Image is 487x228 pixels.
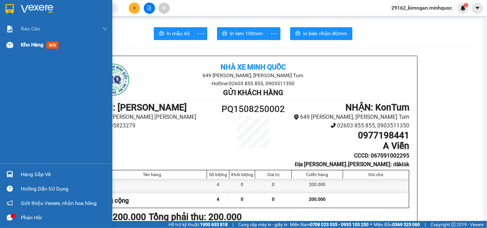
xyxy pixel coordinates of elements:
[195,27,207,40] button: more
[292,130,409,141] h1: 0977198441
[47,42,58,49] span: mới
[346,102,410,113] b: NHẬN : KonTum
[169,221,228,228] span: Hỗ trợ kỹ thuật:
[257,172,290,177] div: Giá trị
[149,79,357,87] li: Hotline: 02603 855 855, 0903511350
[255,179,292,193] div: 0
[303,29,347,37] span: In biên nhận 80mm
[393,222,420,227] strong: 0369 525 060
[451,222,456,227] span: copyright
[292,121,409,130] li: 02603 855 855, 0903511350
[425,221,426,228] span: |
[97,102,187,113] b: GỬI : [PERSON_NAME]
[272,197,275,202] span: 0
[147,6,152,10] span: file-add
[268,27,281,40] button: more
[292,179,343,193] div: 200.000
[294,114,299,120] span: environment
[159,3,170,14] button: aim
[6,26,13,32] img: solution-icon
[97,212,146,222] b: CC : 200.000
[162,6,166,10] span: aim
[21,213,108,223] div: Phản hồi
[7,186,13,192] span: question-circle
[97,113,214,121] li: 32 [PERSON_NAME] [PERSON_NAME]
[354,152,410,159] b: CCCD : 067091002295
[195,30,207,38] span: more
[472,3,483,14] button: caret-down
[154,27,195,40] button: printerIn mẫu A5
[295,31,300,37] span: printer
[60,24,268,32] li: Hotline: 02603 855 855, 0903511350
[290,27,352,40] button: printerIn biên nhận 80mm
[21,25,40,33] span: Báo cáo
[8,8,40,40] img: logo.jpg
[464,3,468,7] sup: 1
[98,179,207,193] div: tg
[309,197,326,202] span: 200.000
[200,222,228,227] strong: 1900 633 818
[7,200,13,206] span: notification
[97,64,129,96] img: logo.jpg
[6,171,13,178] img: warehouse-icon
[99,197,129,204] span: Tổng cộng
[475,5,481,11] span: caret-down
[465,3,467,7] span: 1
[292,113,409,121] li: 649 [PERSON_NAME], [PERSON_NAME] Tum
[230,29,263,37] span: In tem 100mm
[310,222,369,227] strong: 0708 023 035 - 0935 103 250
[99,172,205,177] div: Tên hàng
[102,26,108,31] span: down
[214,102,292,116] h1: PQ1508250002
[238,221,288,228] span: Cung cấp máy in - giấy in:
[21,199,97,207] span: Giới thiệu Vexere, nhận hoa hồng
[129,3,140,14] button: plus
[7,215,13,221] span: message
[217,27,268,40] button: printerIn tem 100mm
[232,221,233,228] span: |
[97,121,214,130] li: 0905823279
[290,221,369,228] span: Miền Nam
[295,161,409,167] b: Địa [PERSON_NAME].[PERSON_NAME] : đâklăk
[207,179,230,193] div: 4
[159,31,164,37] span: printer
[221,63,286,71] b: Nhà xe Minh Quốc
[370,223,372,226] span: ⚪️
[149,212,242,222] b: Tổng phải thu: 200.000
[21,42,43,48] span: Kho hàng
[222,31,227,37] span: printer
[230,179,255,193] div: 0
[231,172,253,177] div: Khối lượng
[331,123,336,128] span: phone
[460,5,466,11] img: icon-new-feature
[268,30,280,38] span: more
[223,89,283,97] b: Gửi khách hàng
[8,46,98,57] b: GỬI : [PERSON_NAME]
[209,172,228,177] div: Số lượng
[6,42,13,48] img: warehouse-icon
[21,184,108,194] div: Hướng dẫn sử dụng
[217,197,220,202] span: 4
[292,141,409,151] h1: A Viễn
[293,172,341,177] div: Cước hàng
[132,6,137,10] span: plus
[345,172,407,177] div: Ghi chú
[144,3,155,14] button: file-add
[149,71,357,79] li: 649 [PERSON_NAME], [PERSON_NAME] Tum
[60,16,268,24] li: 649 [PERSON_NAME], [PERSON_NAME] Tum
[21,170,108,179] div: Hàng sắp về
[387,4,457,12] span: 29162_kimngan.minhquoc
[5,4,14,14] img: logo-vxr
[374,221,420,228] span: Miền Bắc
[241,197,244,202] span: 0
[167,29,190,37] span: In mẫu A5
